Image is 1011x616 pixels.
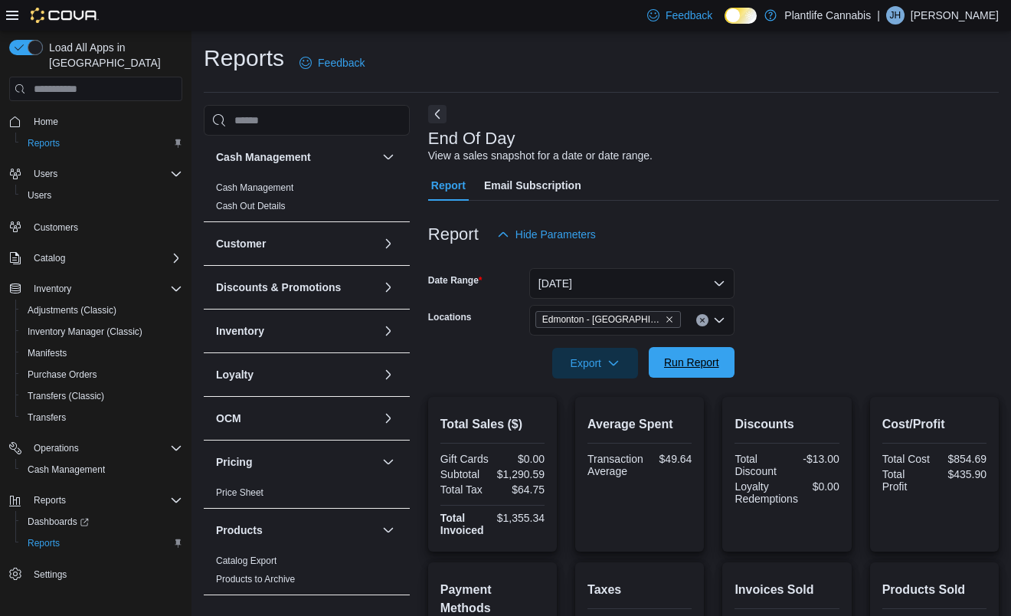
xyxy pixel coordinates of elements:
[649,453,692,465] div: $49.64
[784,6,871,25] p: Plantlife Cannabis
[28,537,60,549] span: Reports
[665,315,674,324] button: Remove Edmonton - Jagare Ridge from selection in this group
[428,274,483,287] label: Date Range
[21,460,182,479] span: Cash Management
[21,408,182,427] span: Transfers
[882,415,986,434] h2: Cost/Profit
[937,453,986,465] div: $854.69
[21,301,123,319] a: Adjustments (Classic)
[552,348,638,378] button: Export
[561,348,629,378] span: Export
[713,314,725,326] button: Open list of options
[216,411,376,426] button: OCM
[28,565,73,584] a: Settings
[379,322,398,340] button: Inventory
[21,134,182,152] span: Reports
[28,249,71,267] button: Catalog
[204,483,410,508] div: Pricing
[3,437,188,459] button: Operations
[21,323,182,341] span: Inventory Manager (Classic)
[15,342,188,364] button: Manifests
[43,40,182,70] span: Load All Apps in [GEOGRAPHIC_DATA]
[21,387,110,405] a: Transfers (Classic)
[15,300,188,321] button: Adjustments (Classic)
[3,563,188,585] button: Settings
[21,186,57,205] a: Users
[204,552,410,595] div: Products
[529,268,735,299] button: [DATE]
[28,439,85,457] button: Operations
[440,468,489,480] div: Subtotal
[28,516,89,528] span: Dashboards
[15,185,188,206] button: Users
[21,301,182,319] span: Adjustments (Classic)
[216,573,295,585] span: Products to Archive
[15,133,188,154] button: Reports
[28,165,64,183] button: Users
[428,129,515,148] h3: End Of Day
[886,6,905,25] div: Jadian Hawk
[216,411,241,426] h3: OCM
[21,323,149,341] a: Inventory Manager (Classic)
[28,565,182,584] span: Settings
[216,523,376,538] button: Products
[735,453,784,477] div: Total Discount
[15,407,188,428] button: Transfers
[911,6,999,25] p: [PERSON_NAME]
[484,170,581,201] span: Email Subscription
[379,365,398,384] button: Loyalty
[379,234,398,253] button: Customer
[216,454,376,470] button: Pricing
[216,523,263,538] h3: Products
[216,323,264,339] h3: Inventory
[21,186,182,205] span: Users
[587,415,692,434] h2: Average Spent
[21,513,95,531] a: Dashboards
[28,280,182,298] span: Inventory
[735,415,839,434] h2: Discounts
[34,252,65,264] span: Catalog
[21,534,182,552] span: Reports
[379,278,398,297] button: Discounts & Promotions
[216,236,376,251] button: Customer
[21,134,66,152] a: Reports
[379,409,398,428] button: OCM
[440,483,489,496] div: Total Tax
[21,387,182,405] span: Transfers (Classic)
[28,218,84,237] a: Customers
[28,390,104,402] span: Transfers (Classic)
[664,355,719,370] span: Run Report
[587,453,643,477] div: Transaction Average
[21,365,103,384] a: Purchase Orders
[515,227,596,242] span: Hide Parameters
[28,326,142,338] span: Inventory Manager (Classic)
[216,487,263,499] span: Price Sheet
[216,574,295,585] a: Products to Archive
[882,581,986,599] h2: Products Sold
[440,415,545,434] h2: Total Sales ($)
[649,347,735,378] button: Run Report
[21,513,182,531] span: Dashboards
[28,439,182,457] span: Operations
[204,43,284,74] h1: Reports
[34,283,71,295] span: Inventory
[216,182,293,194] span: Cash Management
[28,113,64,131] a: Home
[3,163,188,185] button: Users
[535,311,681,328] span: Edmonton - Jagare Ridge
[21,534,66,552] a: Reports
[21,460,111,479] a: Cash Management
[34,116,58,128] span: Home
[428,225,479,244] h3: Report
[318,55,365,70] span: Feedback
[28,369,97,381] span: Purchase Orders
[882,468,931,493] div: Total Profit
[216,367,376,382] button: Loyalty
[735,480,798,505] div: Loyalty Redemptions
[725,8,757,24] input: Dark Mode
[431,170,466,201] span: Report
[21,344,73,362] a: Manifests
[216,323,376,339] button: Inventory
[15,459,188,480] button: Cash Management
